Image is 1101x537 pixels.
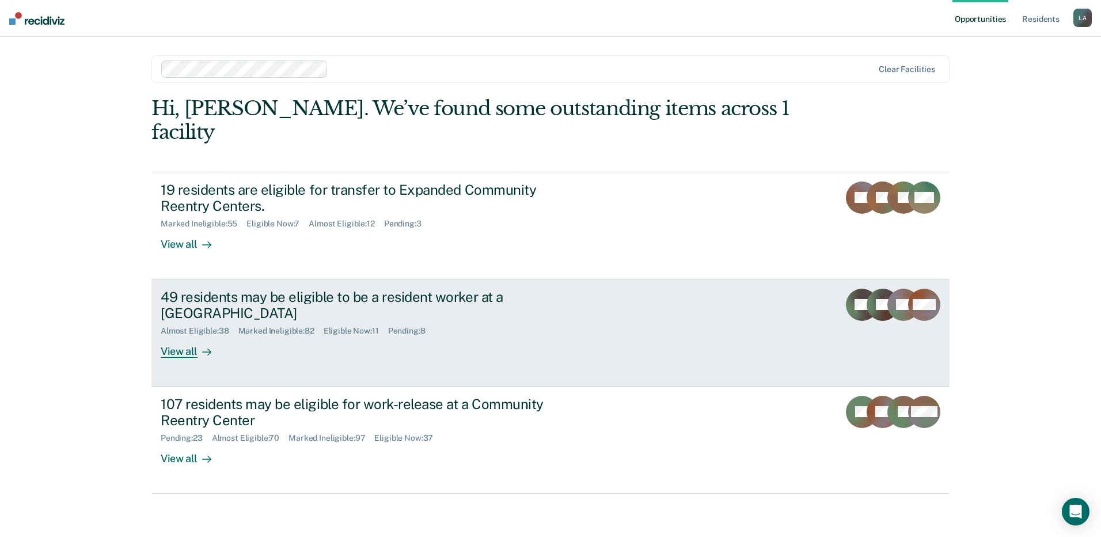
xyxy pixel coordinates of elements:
[151,279,950,387] a: 49 residents may be eligible to be a resident worker at a [GEOGRAPHIC_DATA]Almost Eligible:38Mark...
[161,433,212,443] div: Pending : 23
[246,219,309,229] div: Eligible Now : 7
[161,443,225,466] div: View all
[161,289,565,322] div: 49 residents may be eligible to be a resident worker at a [GEOGRAPHIC_DATA]
[9,12,64,25] img: Recidiviz
[374,433,442,443] div: Eligible Now : 37
[238,326,324,336] div: Marked Ineligible : 82
[1062,498,1089,525] div: Open Intercom Messenger
[1073,9,1092,27] button: LA
[151,97,790,144] div: Hi, [PERSON_NAME]. We’ve found some outstanding items across 1 facility
[324,326,388,336] div: Eligible Now : 11
[309,219,384,229] div: Almost Eligible : 12
[879,65,935,74] div: Clear facilities
[151,172,950,279] a: 19 residents are eligible for transfer to Expanded Community Reentry Centers.Marked Ineligible:55...
[1073,9,1092,27] div: L A
[388,326,435,336] div: Pending : 8
[161,396,565,429] div: 107 residents may be eligible for work-release at a Community Reentry Center
[161,219,246,229] div: Marked Ineligible : 55
[288,433,374,443] div: Marked Ineligible : 97
[212,433,289,443] div: Almost Eligible : 70
[151,387,950,494] a: 107 residents may be eligible for work-release at a Community Reentry CenterPending:23Almost Elig...
[384,219,431,229] div: Pending : 3
[161,181,565,215] div: 19 residents are eligible for transfer to Expanded Community Reentry Centers.
[161,326,238,336] div: Almost Eligible : 38
[161,229,225,251] div: View all
[161,336,225,358] div: View all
